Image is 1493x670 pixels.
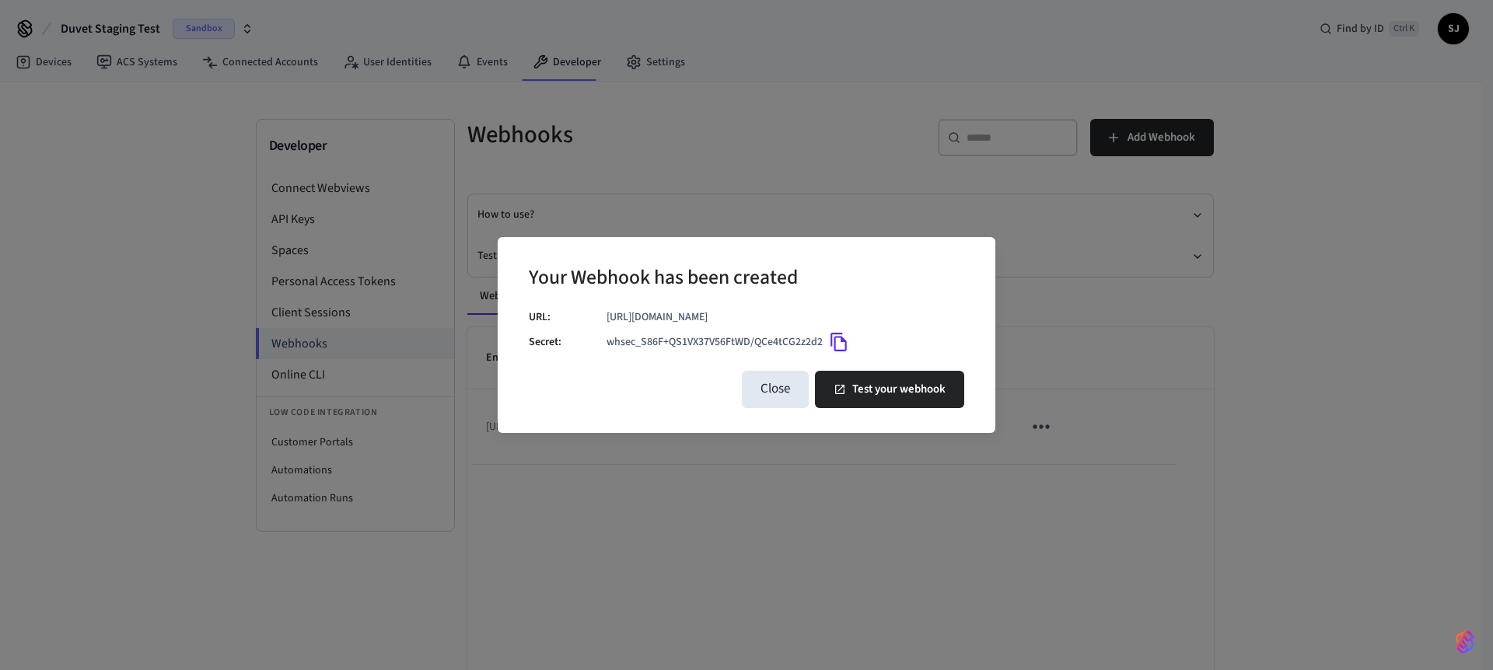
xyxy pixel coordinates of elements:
button: Test your webhook [815,371,964,408]
h2: Your Webhook has been created [529,256,798,303]
button: Copy [823,326,855,358]
p: Secret: [529,334,607,351]
button: Close [742,371,809,408]
p: whsec_S86F+QS1VX37V56FtWD/QCe4tCG2z2d2 [607,334,823,351]
p: URL: [529,309,607,326]
p: [URL][DOMAIN_NAME] [607,309,964,326]
img: SeamLogoGradient.69752ec5.svg [1456,630,1474,654]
